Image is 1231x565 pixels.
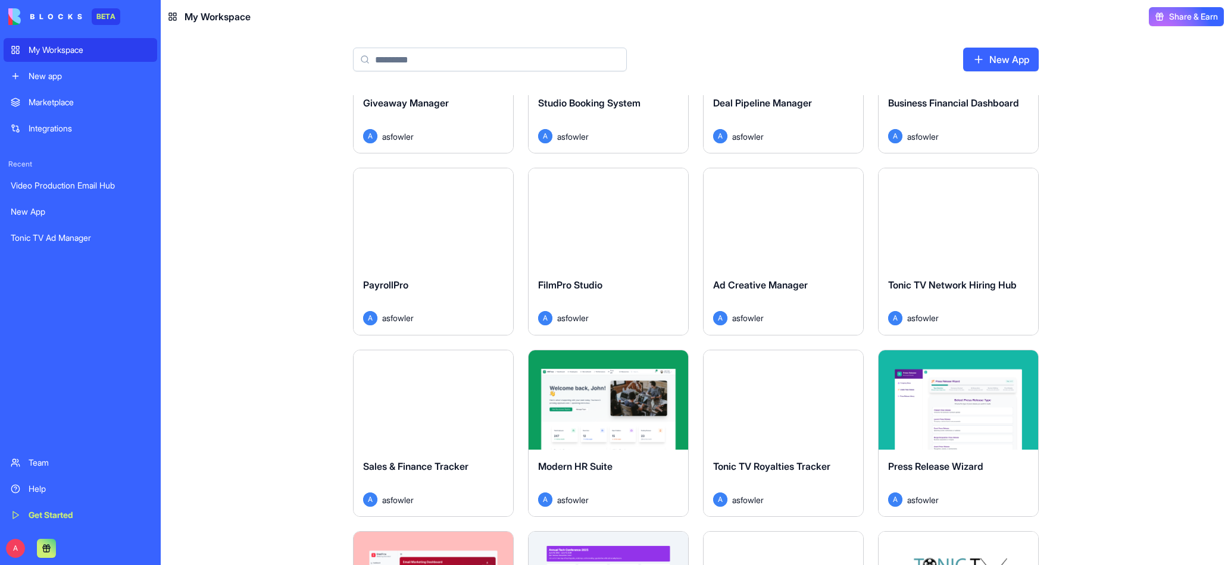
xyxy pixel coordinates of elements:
[363,97,449,109] span: Giveaway Manager
[713,311,727,325] span: A
[353,350,514,517] a: Sales & Finance TrackerAasfowler
[888,311,902,325] span: A
[878,350,1039,517] a: Press Release WizardAasfowler
[538,129,552,143] span: A
[382,494,414,506] span: asfowler
[4,64,157,88] a: New app
[713,279,808,291] span: Ad Creative Manager
[538,460,613,472] span: Modern HR Suite
[528,350,689,517] a: Modern HR SuiteAasfowler
[732,312,764,324] span: asfowler
[4,174,157,197] a: Video Production Email Hub
[713,492,727,507] span: A
[29,483,150,495] div: Help
[538,279,602,291] span: FilmPro Studio
[557,494,589,506] span: asfowler
[363,279,408,291] span: PayrollPro
[4,226,157,250] a: Tonic TV Ad Manager
[732,494,764,506] span: asfowler
[713,460,830,472] span: Tonic TV Royalties Tracker
[528,168,689,335] a: FilmPro StudioAasfowler
[907,312,939,324] span: asfowler
[703,168,864,335] a: Ad Creative ManagerAasfowler
[11,206,150,218] div: New App
[29,457,150,469] div: Team
[538,97,641,109] span: Studio Booking System
[185,10,251,24] span: My Workspace
[29,70,150,82] div: New app
[29,44,150,56] div: My Workspace
[888,460,983,472] span: Press Release Wizard
[353,168,514,335] a: PayrollProAasfowler
[382,312,414,324] span: asfowler
[363,129,377,143] span: A
[888,279,1017,291] span: Tonic TV Network Hiring Hub
[732,130,764,143] span: asfowler
[538,311,552,325] span: A
[382,130,414,143] span: asfowler
[907,130,939,143] span: asfowler
[888,492,902,507] span: A
[888,129,902,143] span: A
[6,539,25,558] span: A
[538,492,552,507] span: A
[11,180,150,192] div: Video Production Email Hub
[4,38,157,62] a: My Workspace
[29,123,150,134] div: Integrations
[363,460,468,472] span: Sales & Finance Tracker
[4,117,157,140] a: Integrations
[92,8,120,25] div: BETA
[4,90,157,114] a: Marketplace
[713,129,727,143] span: A
[363,311,377,325] span: A
[29,509,150,521] div: Get Started
[1169,11,1218,23] span: Share & Earn
[8,8,120,25] a: BETA
[1149,7,1224,26] button: Share & Earn
[4,159,157,169] span: Recent
[11,232,150,244] div: Tonic TV Ad Manager
[29,96,150,108] div: Marketplace
[557,130,589,143] span: asfowler
[8,8,82,25] img: logo
[557,312,589,324] span: asfowler
[963,48,1039,71] a: New App
[878,168,1039,335] a: Tonic TV Network Hiring HubAasfowler
[363,492,377,507] span: A
[4,503,157,527] a: Get Started
[4,477,157,501] a: Help
[703,350,864,517] a: Tonic TV Royalties TrackerAasfowler
[713,97,812,109] span: Deal Pipeline Manager
[907,494,939,506] span: asfowler
[4,451,157,475] a: Team
[4,200,157,224] a: New App
[888,97,1019,109] span: Business Financial Dashboard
